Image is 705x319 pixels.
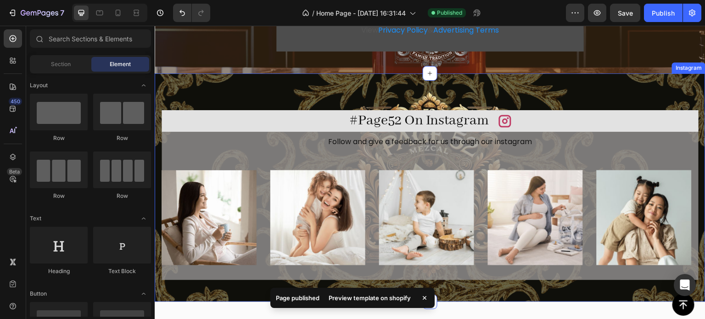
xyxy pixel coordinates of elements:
[155,26,705,319] iframe: To enrich screen reader interactions, please activate Accessibility in Grammarly extension settings
[442,145,537,240] img: Alt Image
[312,8,314,18] span: /
[276,293,319,302] p: Page published
[323,291,416,304] div: Preview template on shopify
[194,84,336,106] h2: #Page52 On Instagram
[30,192,88,200] div: Row
[333,145,428,240] img: Alt Image
[618,9,633,17] span: Save
[93,134,151,142] div: Row
[136,211,151,226] span: Toggle open
[652,8,675,18] div: Publish
[173,4,210,22] div: Undo/Redo
[136,286,151,301] span: Toggle open
[7,145,102,240] img: Alt Image
[110,60,131,68] span: Element
[30,29,151,48] input: Search Sections & Elements
[7,168,22,175] div: Beta
[644,4,683,22] button: Publish
[136,78,151,93] span: Toggle open
[30,134,88,142] div: Row
[93,192,151,200] div: Row
[51,60,71,68] span: Section
[30,267,88,275] div: Heading
[30,290,47,298] span: Button
[610,4,640,22] button: Save
[30,214,41,223] span: Text
[30,81,48,90] span: Layout
[4,4,68,22] button: 7
[224,145,319,240] img: Alt Image
[9,98,22,105] div: 450
[519,38,549,46] div: Instagram
[60,7,64,18] p: 7
[437,9,462,17] span: Published
[116,145,211,240] img: Alt Image
[8,111,543,122] p: Follow and give a feedback for us through our instagram
[316,8,406,18] span: Home Page - [DATE] 16:31:44
[674,274,696,296] div: Open Intercom Messenger
[93,267,151,275] div: Text Block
